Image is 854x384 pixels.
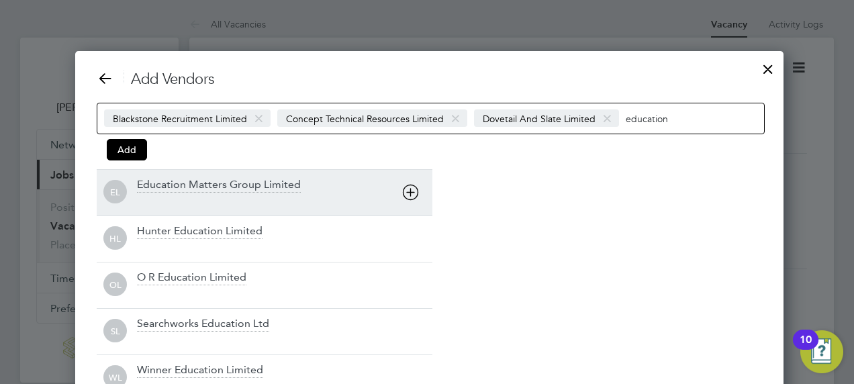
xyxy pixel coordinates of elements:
div: Hunter Education Limited [137,224,263,239]
div: Education Matters Group Limited [137,178,301,193]
span: Concept Technical Resources Limited [277,109,467,127]
input: Search vendors... [626,109,710,127]
div: O R Education Limited [137,271,246,285]
div: Searchworks Education Ltd [137,317,269,332]
button: Add [107,139,147,160]
span: Blackstone Recruitment Limited [104,109,271,127]
span: EL [103,181,127,204]
span: HL [103,227,127,250]
div: Winner Education Limited [137,363,263,378]
span: SL [103,320,127,343]
span: OL [103,273,127,297]
span: Dovetail And Slate Limited [474,109,619,127]
div: 10 [800,340,812,357]
h3: Add Vendors [97,70,762,89]
button: Open Resource Center, 10 new notifications [800,330,843,373]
